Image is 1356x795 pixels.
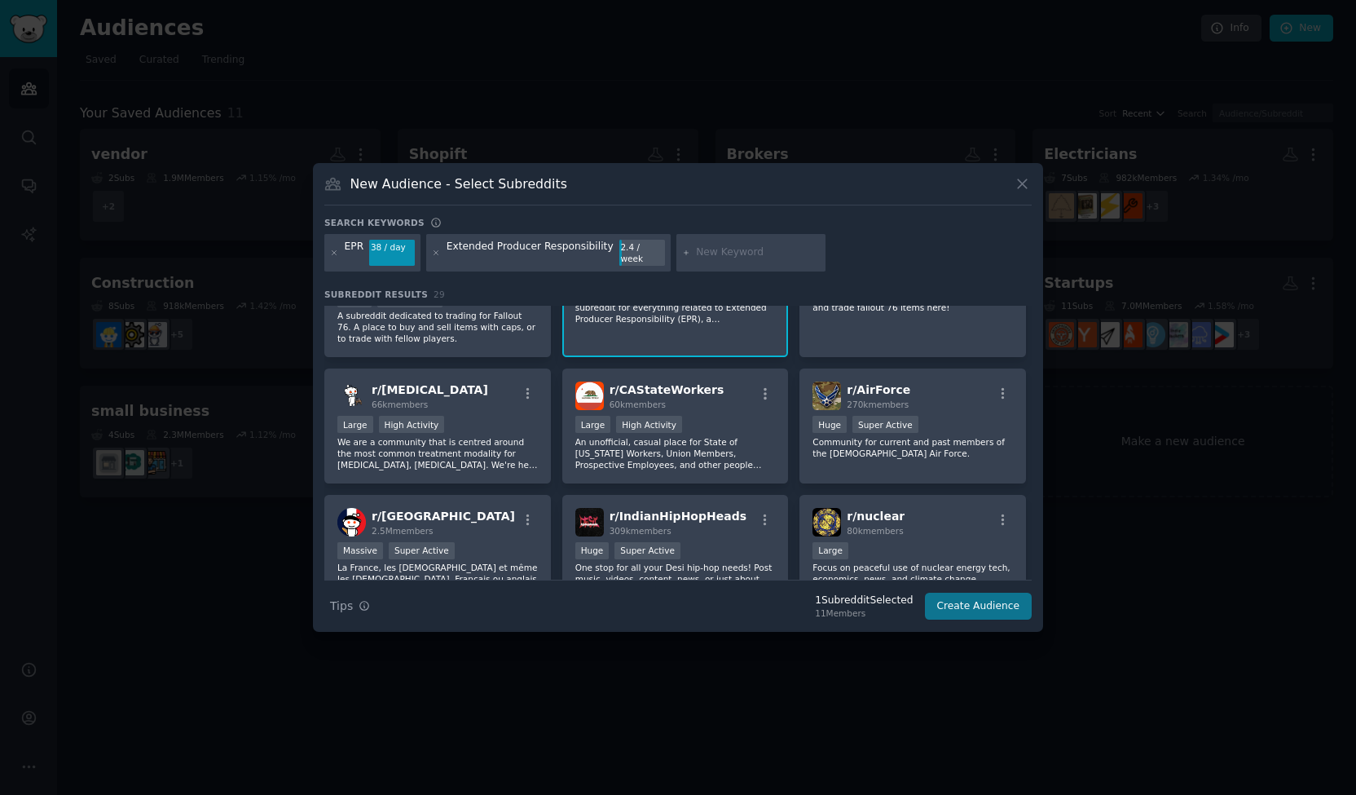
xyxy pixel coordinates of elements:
[812,436,1013,459] p: Community for current and past members of the [DEMOGRAPHIC_DATA] Air Force.
[815,594,913,608] div: 1 Subreddit Selected
[575,542,610,559] div: Huge
[372,400,428,409] span: 66k members
[337,382,366,410] img: CPAP
[575,508,604,537] img: IndianHipHopHeads
[324,592,376,621] button: Tips
[324,289,428,300] span: Subreddit Results
[812,416,847,433] div: Huge
[434,289,445,299] span: 29
[447,240,614,266] div: Extended Producer Responsibility
[575,562,776,596] p: One stop for all your Desi hip-hop needs! Post music, videos, content, news, or just about anythi...
[847,383,910,396] span: r/ AirForce
[575,416,611,433] div: Large
[610,400,666,409] span: 60k members
[372,383,488,396] span: r/ [MEDICAL_DATA]
[812,542,848,559] div: Large
[337,542,383,559] div: Massive
[337,508,366,537] img: france
[847,510,905,523] span: r/ nuclear
[372,526,434,536] span: 2.5M members
[812,562,1013,585] p: Focus on peaceful use of nuclear energy tech, economics, news, and climate change.
[337,562,538,596] p: La France, les [DEMOGRAPHIC_DATA] et même les [DEMOGRAPHIC_DATA]. Français ou anglais seulement.
[610,510,746,523] span: r/ IndianHipHopHeads
[614,542,680,559] div: Super Active
[925,593,1032,621] button: Create Audience
[575,382,604,410] img: CAStateWorkers
[372,510,515,523] span: r/ [GEOGRAPHIC_DATA]
[330,598,353,615] span: Tips
[847,526,903,536] span: 80k members
[812,508,841,537] img: nuclear
[379,416,445,433] div: High Activity
[345,240,364,266] div: EPR
[369,240,415,254] div: 38 / day
[815,607,913,619] div: 11 Members
[852,416,918,433] div: Super Active
[812,382,841,410] img: AirForce
[847,400,909,409] span: 270k members
[337,416,373,433] div: Large
[337,310,538,344] p: A subreddit dedicated to trading for Fallout 76. A place to buy and sell items with caps, or to t...
[389,542,455,559] div: Super Active
[337,436,538,470] p: We are a community that is centred around the most common treatment modality for [MEDICAL_DATA], ...
[616,416,682,433] div: High Activity
[575,290,776,325] p: Welcome to r/EPR_worldwide, the global subreddit for everything related to Extended Producer Resp...
[619,240,665,266] div: 2.4 / week
[610,526,671,536] span: 309k members
[350,175,567,192] h3: New Audience - Select Subreddits
[610,383,724,396] span: r/ CAStateWorkers
[696,245,820,260] input: New Keyword
[575,436,776,470] p: An unofficial, casual place for State of [US_STATE] Workers, Union Members, Prospective Employees...
[324,217,425,228] h3: Search keywords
